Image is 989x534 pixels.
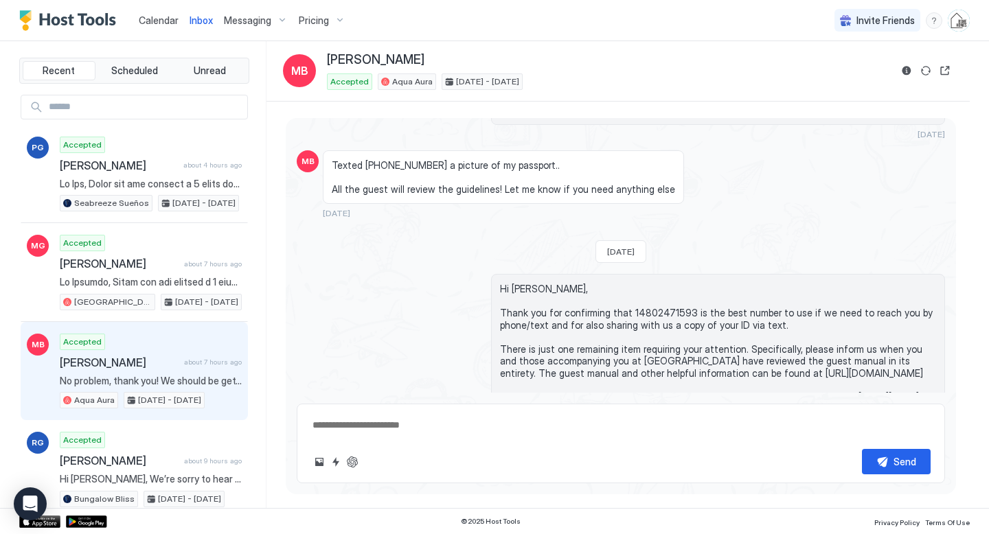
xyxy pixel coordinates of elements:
[918,129,945,139] span: [DATE]
[32,338,45,351] span: MB
[856,14,915,27] span: Invite Friends
[98,61,171,80] button: Scheduled
[330,76,369,88] span: Accepted
[158,493,221,505] span: [DATE] - [DATE]
[874,514,920,529] a: Privacy Policy
[63,336,102,348] span: Accepted
[138,394,201,406] span: [DATE] - [DATE]
[184,259,242,268] span: about 7 hours ago
[607,246,635,257] span: [DATE]
[19,10,122,31] a: Host Tools Logo
[63,434,102,446] span: Accepted
[224,14,271,27] span: Messaging
[173,61,246,80] button: Unread
[43,95,247,119] input: Input Field
[937,62,953,79] button: Open reservation
[139,14,179,26] span: Calendar
[14,487,47,520] div: Open Intercom Messenger
[894,454,916,469] div: Send
[392,76,433,88] span: Aqua Aura
[66,515,107,528] a: Google Play Store
[74,493,135,505] span: Bungalow Bliss
[172,197,236,209] span: [DATE] - [DATE]
[184,358,242,367] span: about 7 hours ago
[74,197,149,209] span: Seabreeze Sueños
[175,296,238,308] span: [DATE] - [DATE]
[190,13,213,27] a: Inbox
[31,240,45,252] span: MG
[926,12,942,29] div: menu
[327,52,424,68] span: [PERSON_NAME]
[19,515,60,528] a: App Store
[32,141,44,154] span: PG
[323,208,350,218] span: [DATE]
[456,76,519,88] span: [DATE] - [DATE]
[194,65,226,77] span: Unread
[139,13,179,27] a: Calendar
[60,276,242,288] span: Lo Ipsumdo, Sitam con adi elitsed d 1 eiusm temp inc 5 utlabo et Dolorema Aliqu enim Adm, Veniamq...
[43,65,75,77] span: Recent
[63,139,102,151] span: Accepted
[184,456,242,465] span: about 9 hours ago
[74,296,152,308] span: [GEOGRAPHIC_DATA]
[948,10,970,32] div: User profile
[19,58,249,84] div: tab-group
[925,514,970,529] a: Terms Of Use
[461,517,521,526] span: © 2025 Host Tools
[874,518,920,526] span: Privacy Policy
[328,454,344,470] button: Quick reply
[183,161,242,170] span: about 4 hours ago
[23,61,95,80] button: Recent
[918,62,934,79] button: Sync reservation
[862,449,931,474] button: Send
[60,257,179,270] span: [PERSON_NAME]
[299,14,329,27] span: Pricing
[898,62,915,79] button: Reservation information
[291,62,308,79] span: MB
[60,178,242,190] span: Lo Ips, Dolor sit ame consect a 5 elits doei tem 9 incidi ut Laboreetd Magnaa enim Adm, Veniamq 6...
[500,283,936,439] span: Hi [PERSON_NAME], Thank you for confirming that 14802471593 is the best number to use if we need ...
[344,454,361,470] button: ChatGPT Auto Reply
[60,159,178,172] span: [PERSON_NAME]
[302,155,315,167] span: MB
[925,518,970,526] span: Terms Of Use
[311,454,328,470] button: Upload image
[60,473,242,485] span: Hi [PERSON_NAME], We’re sorry to hear about the issues you're experiencing. We as hosts aren’t ab...
[60,356,179,369] span: [PERSON_NAME]
[74,394,115,406] span: Aqua Aura
[60,375,242,387] span: No problem, thank you! We should be getting there just at 4 PM check-in
[332,159,675,196] span: Texted [PHONE_NUMBER] a picture of my passport.. All the guest will review the guidelines! Let me...
[60,454,179,467] span: [PERSON_NAME]
[32,437,44,449] span: RG
[63,237,102,249] span: Accepted
[190,14,213,26] span: Inbox
[111,65,158,77] span: Scheduled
